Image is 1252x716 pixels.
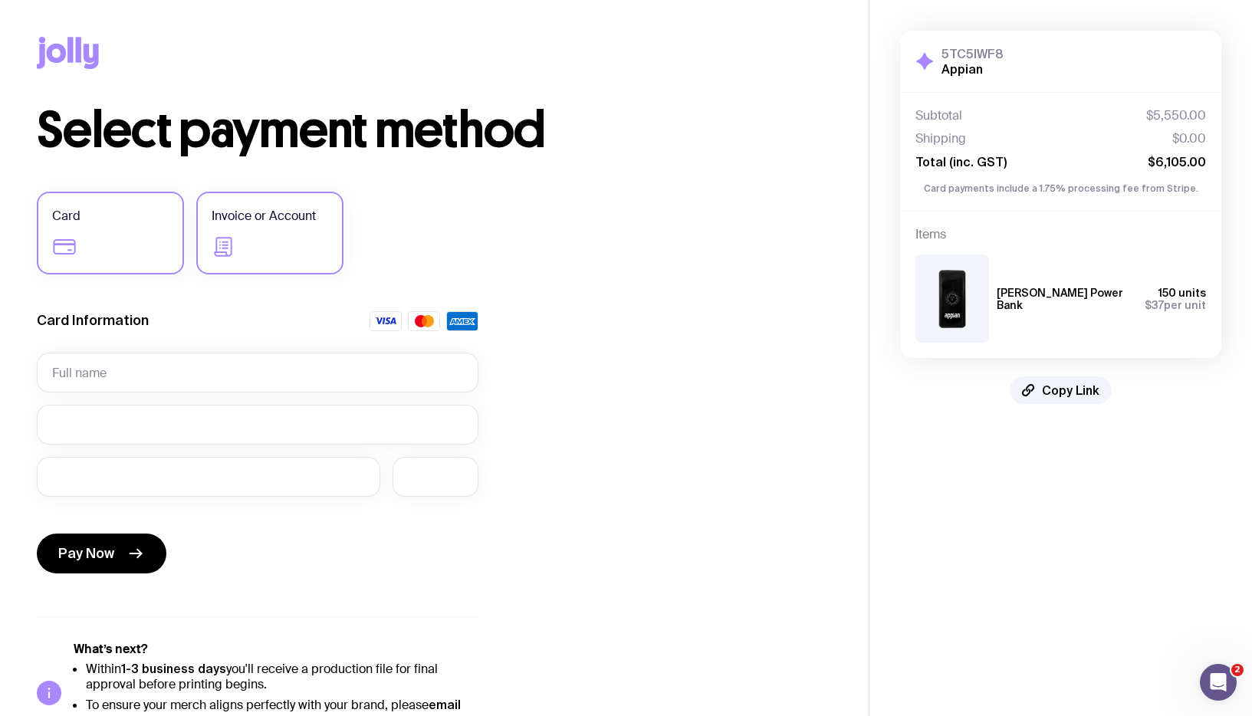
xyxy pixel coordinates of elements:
iframe: Intercom live chat [1200,664,1237,701]
span: $0.00 [1172,131,1206,146]
iframe: Secure expiration date input frame [52,469,365,484]
label: Card Information [37,311,149,330]
h4: Items [915,227,1206,242]
h3: 5TC5IWF8 [941,46,1004,61]
span: per unit [1145,299,1206,311]
h5: What’s next? [74,642,478,657]
h3: [PERSON_NAME] Power Bank [997,287,1132,311]
iframe: Secure card number input frame [52,417,463,432]
h1: Select payment method [37,106,832,155]
span: Card [52,207,81,225]
span: $5,550.00 [1146,108,1206,123]
span: $37 [1145,299,1164,311]
span: Subtotal [915,108,962,123]
span: Total (inc. GST) [915,154,1007,169]
span: 150 units [1158,287,1206,299]
input: Full name [37,353,478,392]
button: Copy Link [1010,376,1112,404]
span: 2 [1231,664,1244,676]
iframe: Secure CVC input frame [408,469,463,484]
span: Invoice or Account [212,207,316,225]
span: Copy Link [1042,383,1099,398]
button: Pay Now [37,534,166,573]
h2: Appian [941,61,1004,77]
li: Within you'll receive a production file for final approval before printing begins. [86,661,478,692]
span: Shipping [915,131,966,146]
span: $6,105.00 [1148,154,1206,169]
span: Pay Now [58,544,114,563]
strong: 1-3 business days [121,662,226,675]
p: Card payments include a 1.75% processing fee from Stripe. [915,182,1206,195]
